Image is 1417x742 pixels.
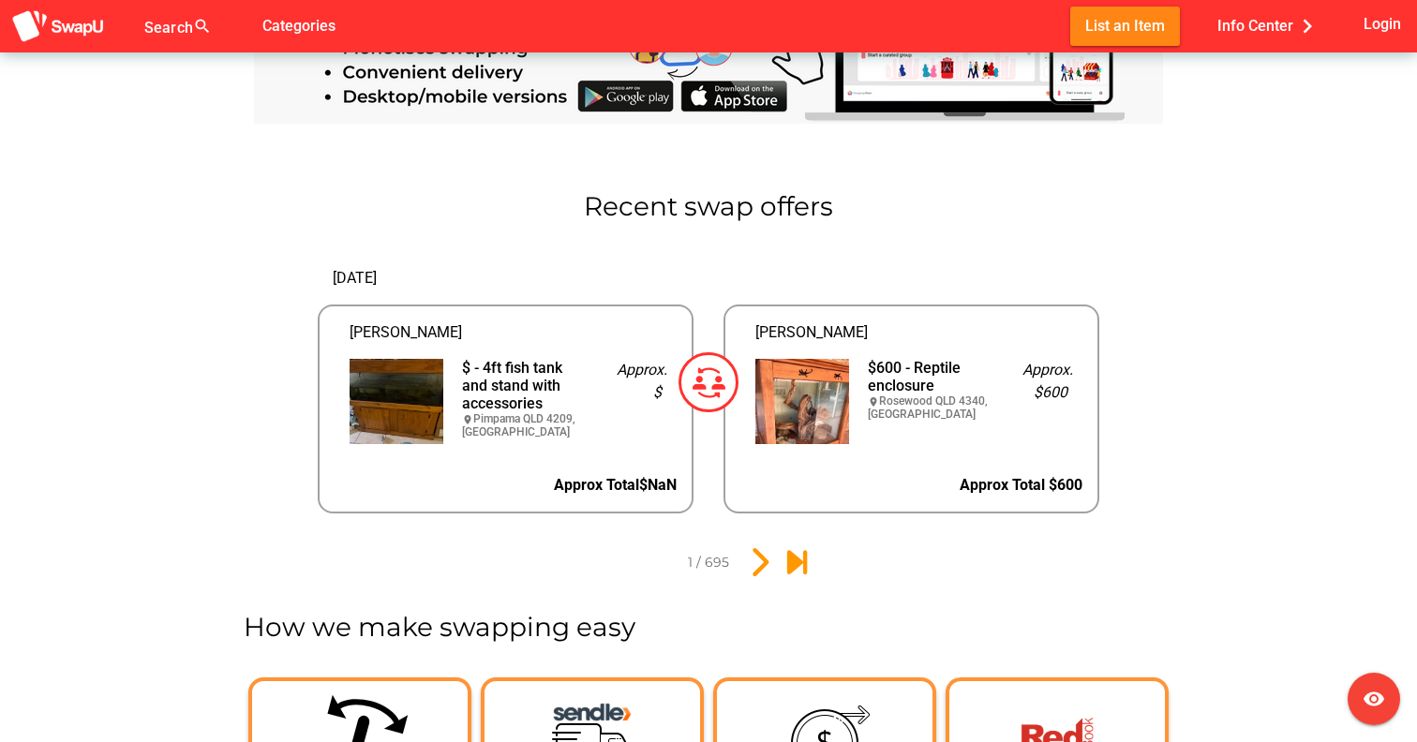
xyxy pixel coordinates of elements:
[234,15,257,37] i: false
[1363,688,1385,710] i: visibility
[11,9,105,44] img: aSD8y5uGLpzPJLYTcYcjNu3laj1c05W5KWf0Ds+Za8uybjssssuu+yyyy677LKX2n+PWMSDJ9a87AAAAABJRU5ErkJggg==
[462,414,473,425] i: location_on
[318,252,694,304] div: [DATE]
[725,344,1097,459] a: $600 - Reptile enclosureRosewood QLD 4340, [GEOGRAPHIC_DATA]Approx. $600
[247,16,351,34] a: Categories
[741,543,777,581] button: 2
[639,476,677,494] span: $NaN
[247,7,351,45] button: Categories
[1217,10,1321,41] span: Info Center
[1007,344,1082,459] div: Approx. $600
[779,543,814,581] button: 695
[1202,7,1336,45] button: Info Center
[335,321,677,344] div: [PERSON_NAME]
[740,321,1082,344] div: [PERSON_NAME]
[462,359,587,412] div: $ - 4ft fish tank and stand with accessories
[640,543,676,581] button: 0
[602,344,677,459] div: Approx. $
[868,394,992,421] div: Rosewood QLD 4340, [GEOGRAPHIC_DATA]
[554,476,677,494] span: Approx Total
[1085,13,1165,38] span: List an Item
[1293,12,1321,40] i: chevron_right
[320,306,692,512] a: [PERSON_NAME]$ - 4ft fish tank and stand with accessoriesPimpama QLD 4209, [GEOGRAPHIC_DATA]Appro...
[229,596,1188,658] div: How we make swapping easy
[678,543,738,581] input: 1 / 695
[1360,7,1406,41] button: Login
[868,359,992,394] div: $600 - Reptile enclosure
[462,412,587,438] div: Pimpama QLD 4209, [GEOGRAPHIC_DATA]
[960,476,1082,494] span: Approx Total $600
[350,359,443,444] img: matstacey.2010%40hotmail.com%2F91dc9193-d32f-4657-b826-07fd9320f84c%2F1653637111image.jpg
[868,396,879,408] i: location_on
[1364,11,1401,37] span: Login
[262,10,336,41] span: Categories
[755,359,849,444] img: jordyn.mcalister%40hotmail.com%2Fc8f8728e-1648-4484-ab04-db1adf4f213e%2F1756951720Screenshot_2025...
[679,352,738,412] img: Group%20110.svg
[1070,7,1180,45] button: List an Item
[603,543,638,581] button: 1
